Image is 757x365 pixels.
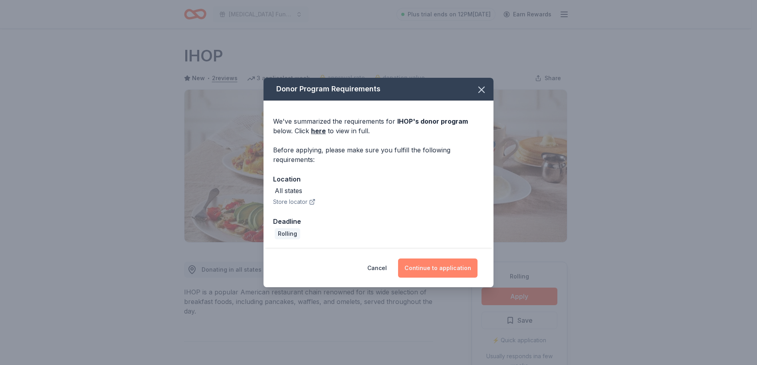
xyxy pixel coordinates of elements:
[311,126,326,136] a: here
[273,216,484,227] div: Deadline
[275,186,302,195] div: All states
[275,228,300,239] div: Rolling
[398,258,478,278] button: Continue to application
[273,197,315,207] button: Store locator
[273,145,484,164] div: Before applying, please make sure you fulfill the following requirements:
[397,117,468,125] span: IHOP 's donor program
[367,258,387,278] button: Cancel
[273,116,484,136] div: We've summarized the requirements for below. Click to view in full.
[264,78,493,101] div: Donor Program Requirements
[273,174,484,184] div: Location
